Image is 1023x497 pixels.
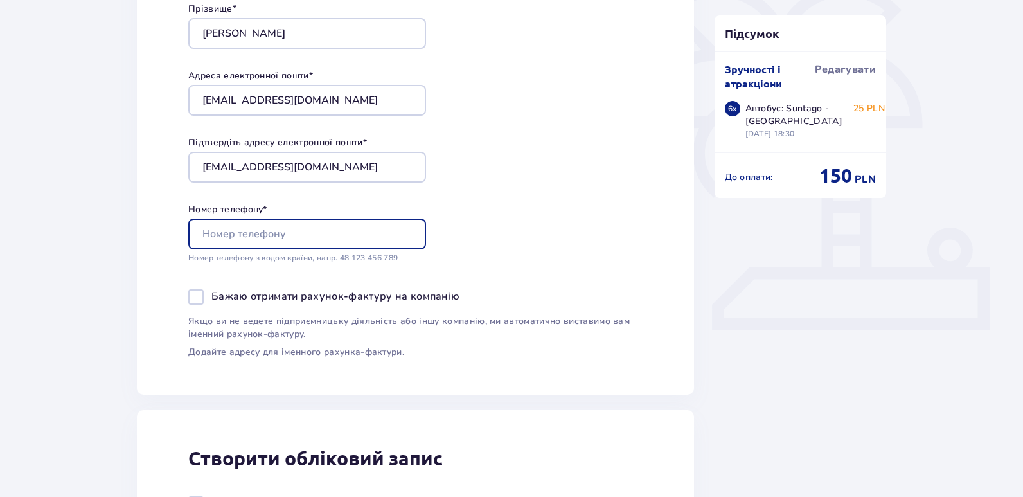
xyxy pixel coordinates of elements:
span: 150 [819,163,852,188]
label: Підтвердіть адресу електронної пошти * [188,136,367,149]
p: Створити обліковий запис [188,446,443,471]
p: Підсумок [715,26,887,41]
span: PLN [855,172,876,186]
a: Додайте адресу для іменного рахунка-фактури. [188,346,404,359]
p: [DATE] 18:30 [745,128,795,140]
p: Якщо ви не ведете підприємницьку діяльність або іншу компанію, ми автоматично виставимо вам іменн... [188,315,643,341]
input: Підтвердіть адресу електронної пошти [188,152,426,183]
label: Прізвище * [188,3,236,15]
label: Адреса електронної пошти * [188,69,313,82]
span: Редагувати [815,62,876,77]
p: Бажаю отримати рахунок-фактуру на компанію [211,289,459,303]
p: Зручності і атракціони [725,62,815,91]
div: 6 x [725,101,740,116]
p: Автобус: Suntago - [GEOGRAPHIC_DATA] [745,102,842,128]
input: Прізвище [188,18,426,49]
label: Номер телефону * [188,203,267,216]
p: До оплати : [725,171,773,184]
p: 25 PLN [853,102,885,115]
input: Адреса електронної пошти [188,85,426,116]
input: Номер телефону [188,219,426,249]
p: Номер телефону з кодом країни, напр. 48 ​123 ​456 ​789 [188,252,426,264]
